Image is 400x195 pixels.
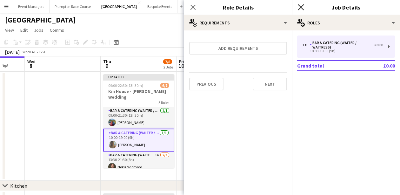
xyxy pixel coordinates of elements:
[163,59,172,64] span: 7/8
[103,107,174,129] app-card-role: Bar & Catering (Waiter / waitress)1/109:00-21:30 (12h30m)[PERSON_NAME]
[18,26,30,34] a: Edit
[5,49,20,55] div: [DATE]
[179,59,184,64] span: Fri
[189,42,287,55] button: Add requirements
[26,62,36,69] span: 8
[50,27,64,33] span: Comms
[50,0,96,13] button: Plumpton Race Course
[292,15,400,30] div: Roles
[108,83,143,88] span: 09:00-22:30 (13h30m)
[302,43,310,47] div: 1 x
[365,61,395,71] td: £0.00
[39,49,46,54] div: BST
[292,3,400,11] h3: Job Details
[103,129,174,152] app-card-role: Bar & Catering (Waiter / waitress)1/110:00-19:00 (9h)[PERSON_NAME]
[5,27,14,33] span: View
[103,74,174,168] app-job-card: Updated09:00-22:30 (13h30m)6/7Kin House - [PERSON_NAME] Wedding5 RolesBar & Catering (Waiter / wa...
[5,15,76,25] h1: [GEOGRAPHIC_DATA]
[158,100,169,105] span: 5 Roles
[184,3,292,11] h3: Role Details
[47,26,67,34] a: Comms
[142,0,177,13] button: Bespoke Events
[102,62,111,69] span: 9
[21,49,37,54] span: Week 41
[189,78,223,90] button: Previous
[178,62,184,69] span: 10
[103,152,174,192] app-card-role: Bar & Catering (Waiter / waitress)1A2/313:30-21:30 (8h)Noku Ndomore
[297,61,365,71] td: Grand total
[103,74,174,79] div: Updated
[34,27,43,33] span: Jobs
[302,49,383,53] div: 10:00-19:00 (9h)
[253,78,287,90] button: Next
[374,43,383,47] div: £0.00
[20,27,28,33] span: Edit
[27,59,36,64] span: Wed
[96,0,142,13] button: [GEOGRAPHIC_DATA]
[310,41,374,49] div: Bar & Catering (Waiter / waitress)
[103,88,174,100] h3: Kin House - [PERSON_NAME] Wedding
[163,65,173,69] div: 2 Jobs
[184,15,292,30] div: Requirements
[13,0,50,13] button: Event Managers
[103,59,111,64] span: Thu
[10,183,27,189] div: Kitchen
[3,26,17,34] a: View
[31,26,46,34] a: Jobs
[160,83,169,88] span: 6/7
